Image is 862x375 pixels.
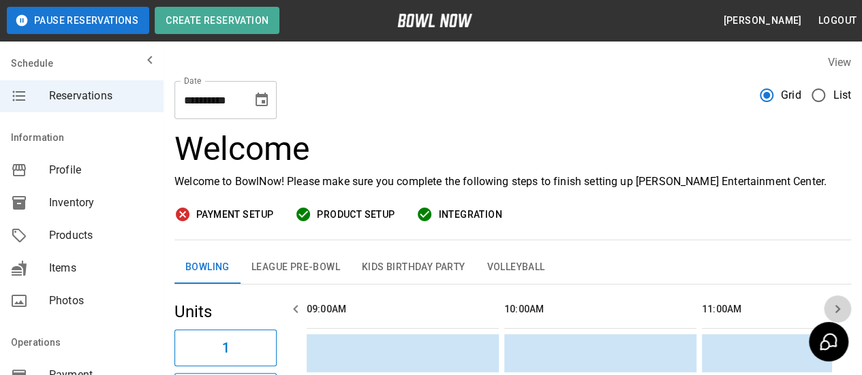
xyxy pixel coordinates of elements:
[351,251,476,284] button: Kids Birthday Party
[7,7,149,34] button: Pause Reservations
[49,162,153,178] span: Profile
[833,87,851,103] span: List
[317,206,395,223] span: Product Setup
[241,251,351,284] button: League Pre-Bowl
[476,251,555,284] button: Volleyball
[49,293,153,309] span: Photos
[248,86,275,114] button: Choose date, selected date is Jan 9, 2026
[307,290,499,329] th: 09:00AM
[196,206,273,223] span: Payment Setup
[174,301,277,323] h5: Units
[504,290,696,329] th: 10:00AM
[49,260,153,276] span: Items
[174,251,851,284] div: inventory tabs
[174,130,851,168] h3: Welcome
[49,227,153,244] span: Products
[155,7,279,34] button: Create Reservation
[438,206,502,223] span: Integration
[174,174,851,190] p: Welcome to BowlNow! Please make sure you complete the following steps to finish setting up [PERSO...
[397,14,472,27] img: logo
[174,329,277,366] button: 1
[49,88,153,104] span: Reservations
[174,251,241,284] button: Bowling
[221,337,229,359] h6: 1
[781,87,801,103] span: Grid
[827,56,851,69] label: View
[813,8,862,33] button: Logout
[49,195,153,211] span: Inventory
[718,8,807,33] button: [PERSON_NAME]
